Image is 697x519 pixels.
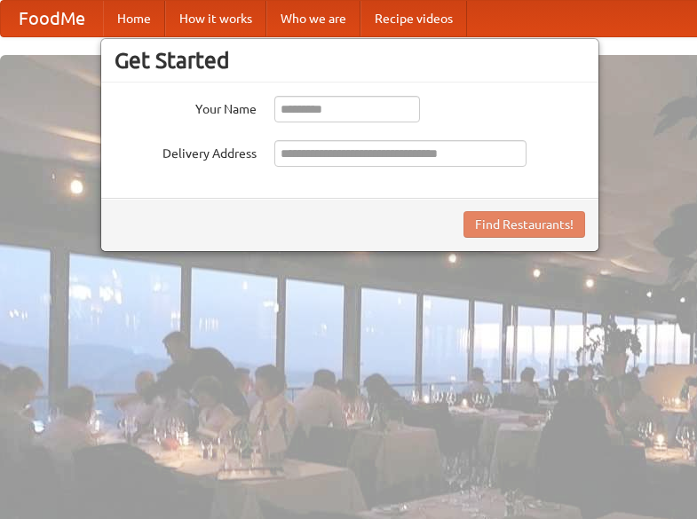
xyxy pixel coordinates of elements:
[103,1,165,36] a: Home
[360,1,467,36] a: Recipe videos
[115,140,257,162] label: Delivery Address
[115,47,585,74] h3: Get Started
[165,1,266,36] a: How it works
[463,211,585,238] button: Find Restaurants!
[115,96,257,118] label: Your Name
[266,1,360,36] a: Who we are
[1,1,103,36] a: FoodMe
